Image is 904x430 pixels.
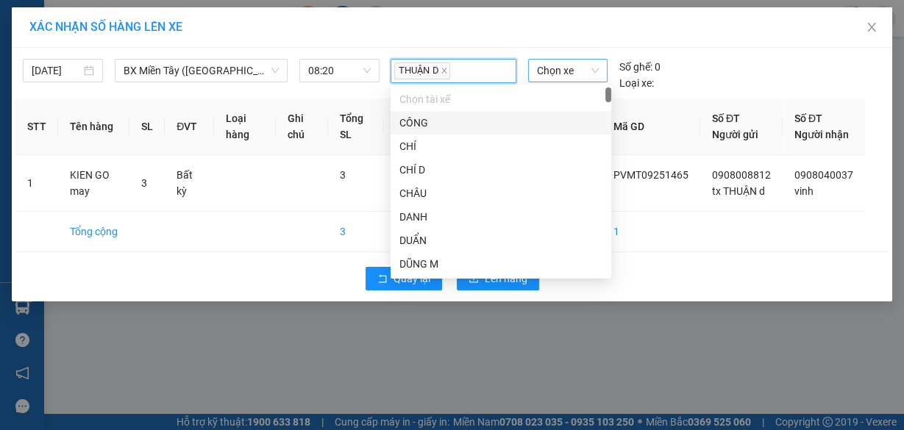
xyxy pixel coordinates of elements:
[32,62,81,79] input: 13/09/2025
[13,14,35,29] span: Gửi:
[13,48,115,65] div: tx THUẬN d
[15,155,58,212] td: 1
[126,48,252,65] div: vinh
[794,129,849,140] span: Người nhận
[141,177,147,189] span: 3
[391,158,611,182] div: CHÍ D
[328,98,384,155] th: Tổng SL
[271,66,280,75] span: down
[485,270,527,287] span: Lên hàng
[13,12,115,48] div: PV Miền Tây
[391,87,611,111] div: Chọn tài xế
[441,67,448,74] span: close
[29,20,182,34] span: XÁC NHẬN SỐ HÀNG LÊN XE
[58,212,129,252] td: Tổng cộng
[469,273,479,285] span: upload
[340,169,346,181] span: 3
[13,65,115,86] div: 0908008812
[58,98,129,155] th: Tên hàng
[165,155,214,212] td: Bất kỳ
[394,270,430,287] span: Quay lại
[391,182,611,205] div: CHÂU
[794,185,814,197] span: vinh
[537,60,599,82] span: Chọn xe
[457,267,539,290] button: uploadLên hàng
[15,98,58,155] th: STT
[391,111,611,135] div: CÔNG
[619,59,661,75] div: 0
[619,59,652,75] span: Số ghế:
[384,98,452,155] th: Tổng cước
[602,98,700,155] th: Mã GD
[399,138,602,154] div: CHÍ
[58,155,129,212] td: KIEN GO may
[276,98,328,155] th: Ghi chú
[619,75,654,91] span: Loại xe:
[126,65,252,86] div: 0908040037
[126,12,252,48] div: HANG NGOAI
[399,256,602,272] div: DŨNG M
[366,267,442,290] button: rollbackQuay lại
[377,273,388,285] span: rollback
[391,205,611,229] div: DANH
[384,212,452,252] td: 140.000
[391,252,611,276] div: DŨNG M
[126,94,147,110] span: DĐ:
[399,209,602,225] div: DANH
[613,169,688,181] span: PVMT09251465
[399,91,602,107] div: Chọn tài xế
[399,185,602,201] div: CHÂU
[712,185,765,197] span: tx THUẬN d
[712,169,771,181] span: 0908008812
[399,115,602,131] div: CÔNG
[124,60,279,82] span: BX Miền Tây (Hàng Ngoài)
[794,112,822,124] span: Số ĐT
[391,135,611,158] div: CHÍ
[328,212,384,252] td: 3
[165,98,214,155] th: ĐVT
[308,60,371,82] span: 08:20
[712,129,758,140] span: Người gửi
[851,7,892,49] button: Close
[214,98,276,155] th: Loại hàng
[602,212,700,252] td: 1
[399,232,602,248] div: DUẨN
[394,62,450,79] span: THUẬN D
[794,169,853,181] span: 0908040037
[126,14,160,29] span: Nhận:
[129,98,165,155] th: SL
[391,229,611,252] div: DUẨN
[866,21,878,33] span: close
[147,86,232,112] span: long son
[399,162,602,178] div: CHÍ D
[712,112,740,124] span: Số ĐT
